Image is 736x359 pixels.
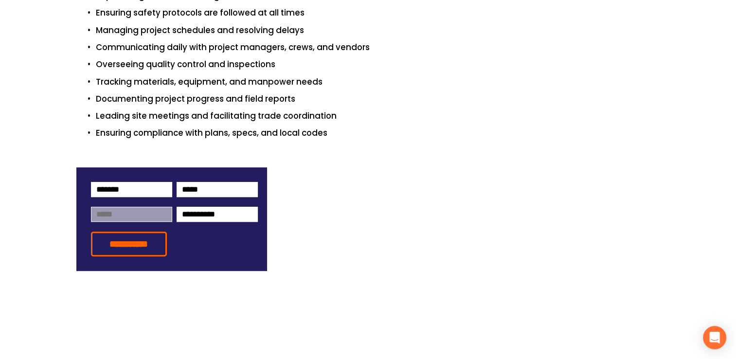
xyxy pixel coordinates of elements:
p: Ensuring compliance with plans, specs, and local codes [96,126,660,140]
p: Documenting project progress and field reports [96,92,660,106]
p: Ensuring safety protocols are followed at all times [96,6,660,19]
p: Leading site meetings and facilitating trade coordination [96,109,660,123]
p: Managing project schedules and resolving delays [96,24,660,37]
p: Communicating daily with project managers, crews, and vendors [96,41,660,54]
p: Overseeing quality control and inspections [96,58,660,71]
div: Open Intercom Messenger [703,326,726,349]
p: Tracking materials, equipment, and manpower needs [96,75,660,89]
